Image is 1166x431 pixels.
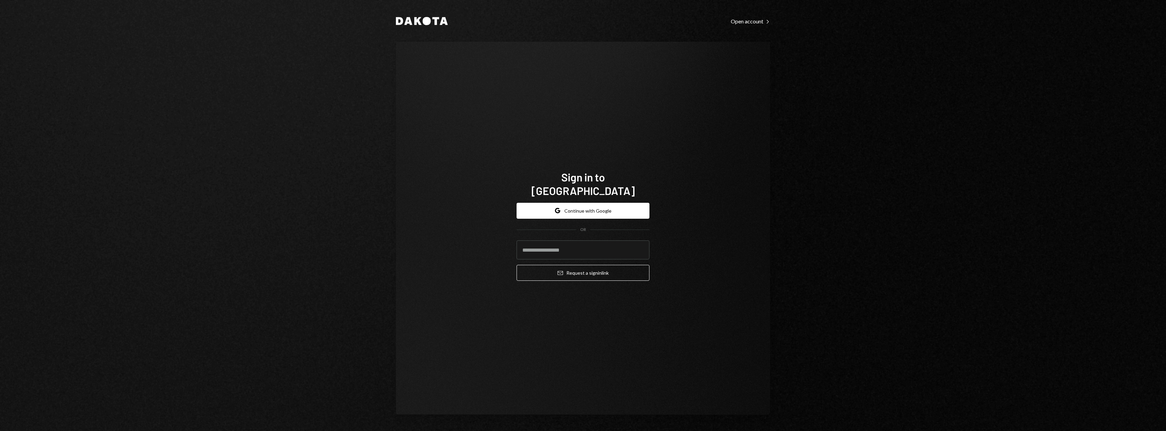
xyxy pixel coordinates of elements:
[517,170,649,197] h1: Sign in to [GEOGRAPHIC_DATA]
[580,227,586,233] div: OR
[517,265,649,281] button: Request a signinlink
[731,18,770,25] div: Open account
[517,203,649,219] button: Continue with Google
[731,17,770,25] a: Open account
